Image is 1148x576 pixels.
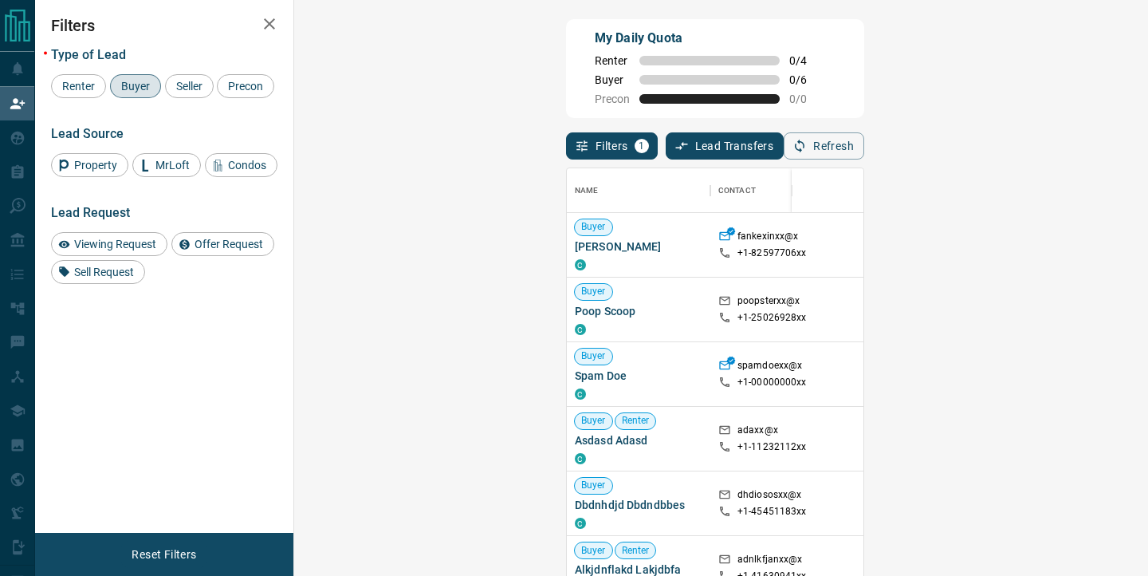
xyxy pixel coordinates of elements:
span: Buyer [575,220,612,234]
span: Precon [595,93,630,105]
div: MrLoft [132,153,201,177]
span: Renter [615,414,656,428]
span: Renter [615,544,656,558]
p: adnlkfjanxx@x [737,553,803,570]
div: Viewing Request [51,232,167,256]
p: +1- 82597706xx [737,247,807,260]
p: +1- 00000000xx [737,376,807,389]
div: Offer Request [171,232,274,256]
div: Buyer [110,74,161,98]
span: Spam Doe [575,368,702,384]
span: Precon [222,80,269,93]
div: condos.ca [575,259,586,270]
div: condos.ca [575,453,586,464]
span: Renter [595,54,630,67]
p: +1- 11232112xx [737,440,807,454]
span: [PERSON_NAME] [575,239,702,254]
div: Contact [710,168,838,213]
span: Lead Request [51,205,130,220]
h2: Filters [51,16,277,35]
span: Buyer [575,544,612,558]
span: Buyer [575,414,612,428]
span: Poop Scoop [575,303,702,319]
div: Sell Request [51,260,145,284]
button: Refresh [784,132,864,160]
span: Condos [222,159,272,172]
span: 0 / 4 [789,54,824,67]
span: Offer Request [189,238,269,251]
div: Contact [718,168,756,213]
div: Renter [51,74,106,98]
div: Name [575,168,599,213]
div: Seller [165,74,214,98]
button: Reset Filters [121,541,206,568]
span: Renter [57,80,100,93]
p: spamdoexx@x [737,359,802,376]
div: condos.ca [575,324,586,335]
p: +1- 45451183xx [737,505,807,519]
div: Precon [217,74,274,98]
span: Property [69,159,123,172]
button: Filters1 [566,132,658,160]
span: Buyer [116,80,155,93]
span: Asdasd Adasd [575,432,702,448]
div: condos.ca [575,518,586,529]
p: adaxx@x [737,424,778,440]
div: Condos [205,153,277,177]
p: poopsterxx@x [737,294,800,311]
span: Buyer [575,285,612,298]
div: Property [51,153,128,177]
p: dhdiososxx@x [737,488,802,505]
span: Buyer [595,73,630,86]
span: Buyer [575,349,612,363]
span: 0 / 0 [789,93,824,105]
div: Name [567,168,710,213]
div: condos.ca [575,389,586,400]
span: Viewing Request [69,238,162,251]
span: Sell Request [69,266,140,278]
span: 0 / 6 [789,73,824,86]
p: My Daily Quota [595,29,824,48]
span: 1 [636,140,647,152]
span: Seller [171,80,208,93]
p: +1- 25026928xx [737,311,807,325]
p: fankexinxx@x [737,230,799,247]
span: Dbdnhdjd Dbdndbbes [575,497,702,513]
span: Buyer [575,479,612,492]
span: MrLoft [150,159,195,172]
button: Lead Transfers [666,132,784,160]
span: Type of Lead [51,47,126,62]
span: Lead Source [51,126,124,141]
